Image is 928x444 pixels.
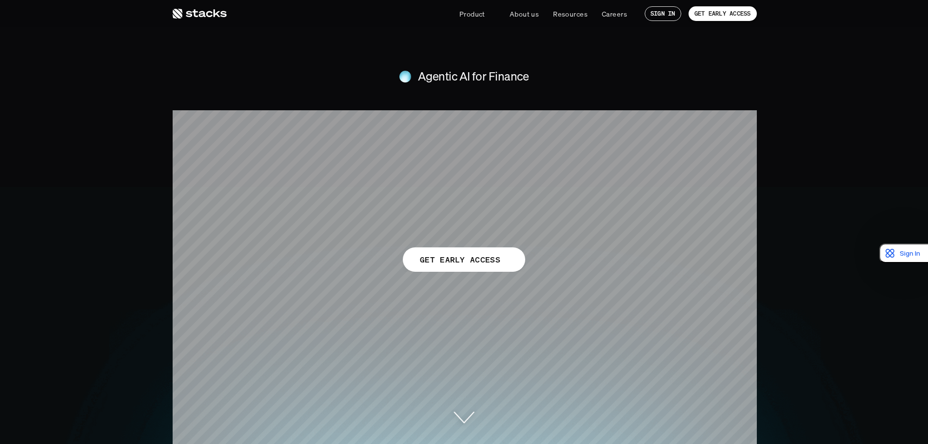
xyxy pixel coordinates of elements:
span: n [421,119,446,166]
span: t [446,119,460,166]
span: h [301,119,326,166]
a: GET EARLY ACCESS [403,247,525,272]
span: u [513,166,538,213]
span: Y [562,119,590,166]
span: o [465,166,489,213]
span: s [395,166,415,213]
span: f [540,119,554,166]
span: d [489,166,513,213]
span: ’ [387,166,395,213]
span: y [631,166,653,213]
p: GET EARLY ACCESS [694,10,751,17]
p: GET EARLY ACCESS [420,253,500,267]
span: T [275,166,303,213]
span: o [398,119,421,166]
p: SIGN IN [651,10,675,17]
span: c [538,166,559,213]
a: Resources [547,5,593,22]
span: i [460,119,471,166]
span: T [273,119,301,166]
span: a [325,166,347,213]
span: r [493,119,509,166]
span: u [614,119,639,166]
span: i [573,166,584,213]
span: r [381,119,397,166]
a: About us [504,5,545,22]
span: e [303,166,324,213]
p: Product [459,9,485,19]
span: o [516,119,540,166]
a: Careers [596,5,633,22]
p: Careers [602,9,627,19]
a: SIGN IN [645,6,681,21]
p: About us [510,9,539,19]
span: e [471,119,493,166]
span: o [590,119,613,166]
p: Resources [553,9,588,19]
span: i [606,166,617,213]
span: v [584,166,606,213]
span: t [559,166,573,213]
a: GET EARLY ACCESS [689,6,757,21]
span: e [327,119,348,166]
span: r [639,119,655,166]
h4: Agentic AI for Finance [418,68,529,85]
span: P [423,166,449,213]
span: t [617,166,631,213]
span: F [356,119,381,166]
span: m [347,166,387,213]
span: r [449,166,465,213]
